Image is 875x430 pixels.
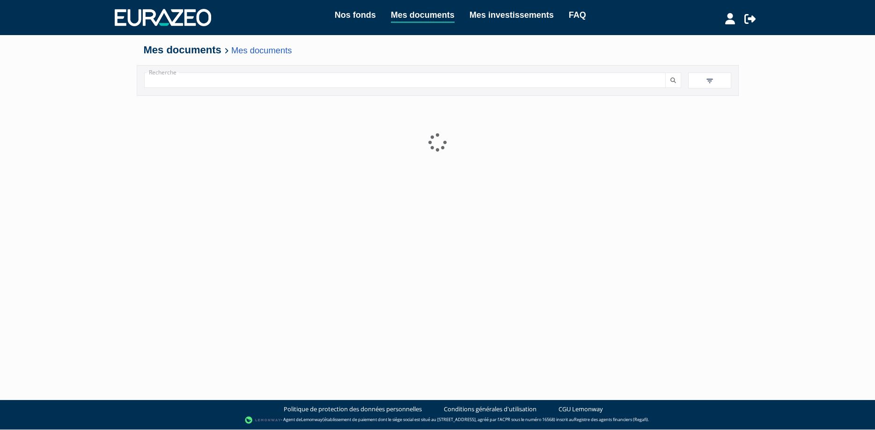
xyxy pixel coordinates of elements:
[569,8,586,22] a: FAQ
[559,405,603,414] a: CGU Lemonway
[391,8,455,23] a: Mes documents
[284,405,422,414] a: Politique de protection des données personnelles
[231,45,292,55] a: Mes documents
[444,405,537,414] a: Conditions générales d'utilisation
[144,44,732,56] h4: Mes documents
[9,415,866,425] div: - Agent de (établissement de paiement dont le siège social est situé au [STREET_ADDRESS], agréé p...
[245,415,281,425] img: logo-lemonway.png
[144,73,666,88] input: Recherche
[470,8,554,22] a: Mes investissements
[335,8,376,22] a: Nos fonds
[301,417,323,423] a: Lemonway
[574,417,648,423] a: Registre des agents financiers (Regafi)
[706,77,714,85] img: filter.svg
[115,9,211,26] img: 1732889491-logotype_eurazeo_blanc_rvb.png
